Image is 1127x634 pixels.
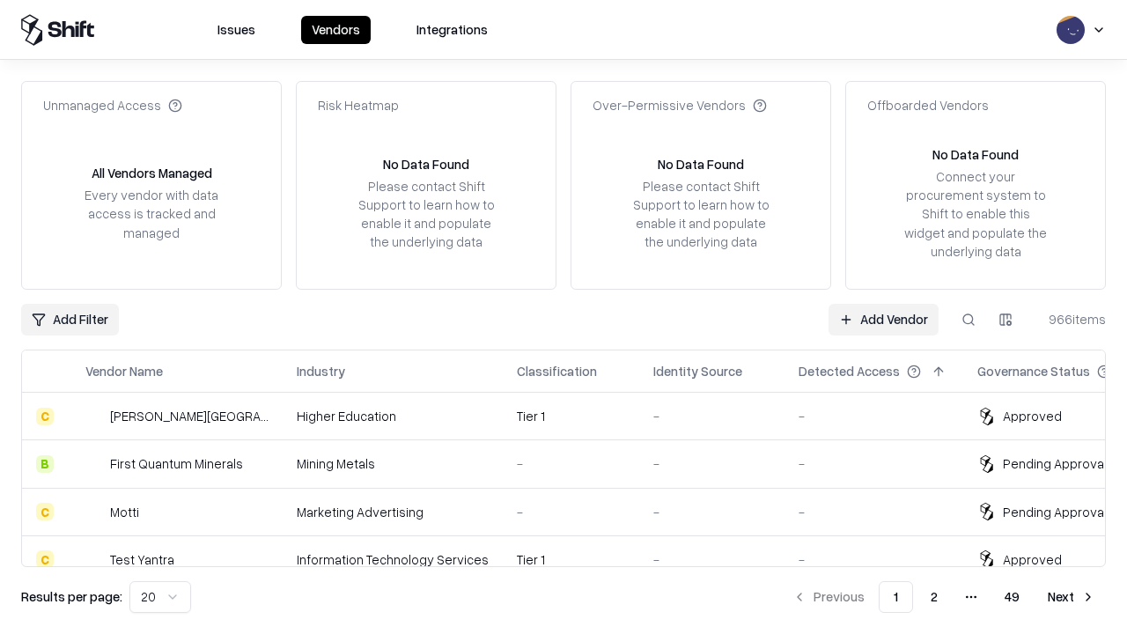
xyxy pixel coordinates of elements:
[297,503,489,521] div: Marketing Advertising
[1003,503,1107,521] div: Pending Approval
[867,96,989,114] div: Offboarded Vendors
[21,304,119,335] button: Add Filter
[799,550,949,569] div: -
[207,16,266,44] button: Issues
[799,407,949,425] div: -
[110,503,139,521] div: Motti
[110,407,269,425] div: [PERSON_NAME][GEOGRAPHIC_DATA]
[628,177,774,252] div: Please contact Shift Support to learn how to enable it and populate the underlying data
[517,503,625,521] div: -
[85,455,103,473] img: First Quantum Minerals
[653,454,770,473] div: -
[1003,407,1062,425] div: Approved
[297,454,489,473] div: Mining Metals
[21,587,122,606] p: Results per page:
[297,407,489,425] div: Higher Education
[517,362,597,380] div: Classification
[1037,581,1106,613] button: Next
[383,155,469,173] div: No Data Found
[1035,310,1106,328] div: 966 items
[517,407,625,425] div: Tier 1
[318,96,399,114] div: Risk Heatmap
[43,96,182,114] div: Unmanaged Access
[110,550,174,569] div: Test Yantra
[1003,454,1107,473] div: Pending Approval
[932,145,1019,164] div: No Data Found
[799,503,949,521] div: -
[991,581,1034,613] button: 49
[301,16,371,44] button: Vendors
[353,177,499,252] div: Please contact Shift Support to learn how to enable it and populate the underlying data
[110,454,243,473] div: First Quantum Minerals
[78,186,225,241] div: Every vendor with data access is tracked and managed
[1003,550,1062,569] div: Approved
[782,581,1106,613] nav: pagination
[917,581,952,613] button: 2
[879,581,913,613] button: 1
[653,407,770,425] div: -
[517,454,625,473] div: -
[85,408,103,425] img: Reichman University
[406,16,498,44] button: Integrations
[92,164,212,182] div: All Vendors Managed
[85,362,163,380] div: Vendor Name
[799,454,949,473] div: -
[36,408,54,425] div: C
[517,550,625,569] div: Tier 1
[658,155,744,173] div: No Data Found
[902,167,1049,261] div: Connect your procurement system to Shift to enable this widget and populate the underlying data
[297,550,489,569] div: Information Technology Services
[85,503,103,520] img: Motti
[799,362,900,380] div: Detected Access
[85,550,103,568] img: Test Yantra
[653,503,770,521] div: -
[653,550,770,569] div: -
[653,362,742,380] div: Identity Source
[36,550,54,568] div: C
[593,96,767,114] div: Over-Permissive Vendors
[977,362,1090,380] div: Governance Status
[829,304,939,335] a: Add Vendor
[36,503,54,520] div: C
[36,455,54,473] div: B
[297,362,345,380] div: Industry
